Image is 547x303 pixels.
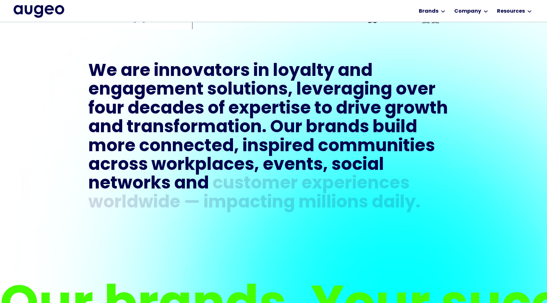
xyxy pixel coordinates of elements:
[184,194,200,213] div: —
[331,156,384,175] div: social
[127,119,267,137] div: transformation.
[88,81,204,100] div: engagement
[373,119,417,137] div: build
[263,156,328,175] div: events,
[154,62,250,81] div: innovators
[88,138,135,156] div: more
[338,62,373,81] div: and
[396,81,436,100] div: over
[336,100,381,119] div: drive
[419,8,438,15] div: Brands
[208,100,225,119] div: of
[88,62,117,81] div: We
[299,194,368,213] div: millions
[128,100,204,119] div: decades
[88,100,124,119] div: four
[296,81,392,100] div: leveraging
[204,194,295,213] div: impacting
[88,175,171,194] div: networks
[253,62,269,81] div: in
[139,138,239,156] div: connected,
[372,194,420,213] div: daily.
[242,138,314,156] div: inspired
[121,62,150,81] div: are
[385,100,448,119] div: growth
[14,5,64,18] a: home
[88,119,123,137] div: and
[270,119,302,137] div: Our
[174,175,209,194] div: and
[212,175,298,194] div: customer
[306,119,369,137] div: brands
[497,8,525,15] div: Resources
[273,62,334,81] div: loyalty
[207,81,293,100] div: solutions,
[88,156,148,175] div: across
[88,194,180,213] div: worldwide
[454,8,481,15] div: Company
[318,138,435,156] div: communities
[314,100,332,119] div: to
[151,156,259,175] div: workplaces,
[301,175,410,194] div: experiences
[228,100,311,119] div: expertise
